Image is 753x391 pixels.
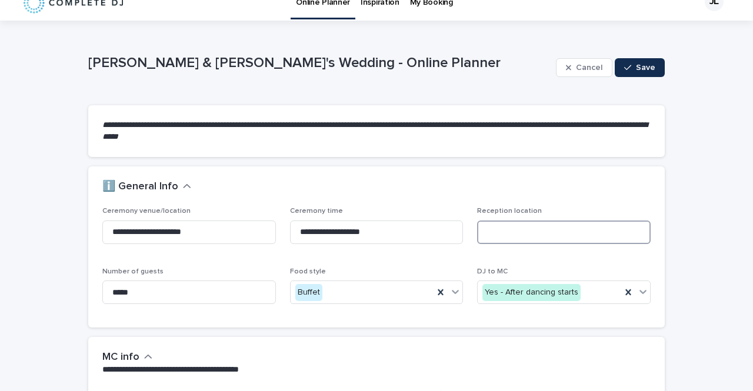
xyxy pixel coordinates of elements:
[290,268,326,275] span: Food style
[636,64,655,72] span: Save
[482,284,581,301] div: Yes - After dancing starts
[477,268,508,275] span: DJ to MC
[556,58,612,77] button: Cancel
[88,55,551,72] p: [PERSON_NAME] & [PERSON_NAME]'s Wedding - Online Planner
[102,208,191,215] span: Ceremony venue/location
[102,351,152,364] button: MC info
[290,208,343,215] span: Ceremony time
[102,181,191,193] button: ℹ️ General Info
[576,64,602,72] span: Cancel
[615,58,665,77] button: Save
[295,284,322,301] div: Buffet
[477,208,542,215] span: Reception location
[102,181,178,193] h2: ℹ️ General Info
[102,268,164,275] span: Number of guests
[102,351,139,364] h2: MC info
